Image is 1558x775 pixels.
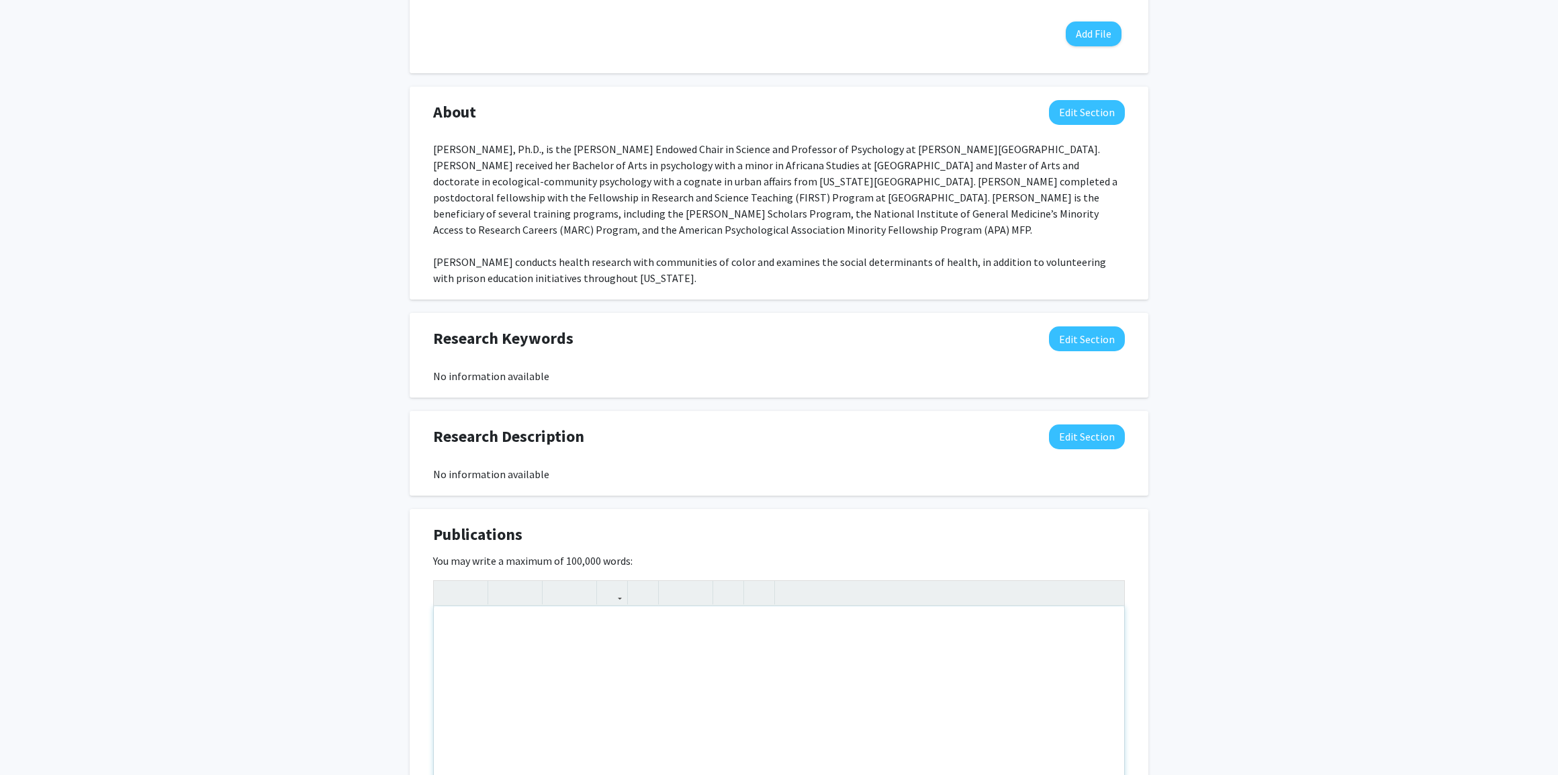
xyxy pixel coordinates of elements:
[433,522,522,547] span: Publications
[433,368,1125,384] div: No information available
[1066,21,1121,46] button: Add File
[433,466,1125,482] div: No information available
[433,326,574,351] span: Research Keywords
[662,581,686,604] button: Unordered list
[631,581,655,604] button: Insert Image
[433,424,584,449] span: Research Description
[747,581,771,604] button: Insert horizontal rule
[546,581,569,604] button: Superscript
[433,100,476,124] span: About
[437,581,461,604] button: Undo (Ctrl + Z)
[433,141,1125,286] div: [PERSON_NAME], Ph.D., is the [PERSON_NAME] Endowed Chair in Science and Professor of Psychology a...
[717,581,740,604] button: Remove format
[1049,100,1125,125] button: Edit About
[686,581,709,604] button: Ordered list
[515,581,539,604] button: Emphasis (Ctrl + I)
[10,715,57,765] iframe: Chat
[492,581,515,604] button: Strong (Ctrl + B)
[433,553,633,569] label: You may write a maximum of 100,000 words:
[600,581,624,604] button: Link
[1049,326,1125,351] button: Edit Research Keywords
[1097,581,1121,604] button: Fullscreen
[461,581,484,604] button: Redo (Ctrl + Y)
[1049,424,1125,449] button: Edit Research Description
[569,581,593,604] button: Subscript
